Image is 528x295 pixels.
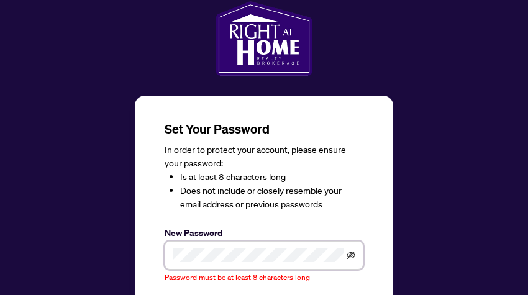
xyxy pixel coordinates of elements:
[216,1,312,76] img: ma-logo
[165,143,363,211] div: In order to protect your account, please ensure your password:
[180,184,363,211] li: Does not include or closely resemble your email address or previous passwords
[180,170,363,184] li: Is at least 8 characters long
[347,251,355,260] span: eye-invisible
[165,226,363,240] label: New Password
[165,120,363,138] h3: Set Your Password
[165,273,310,282] span: Password must be at least 8 characters long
